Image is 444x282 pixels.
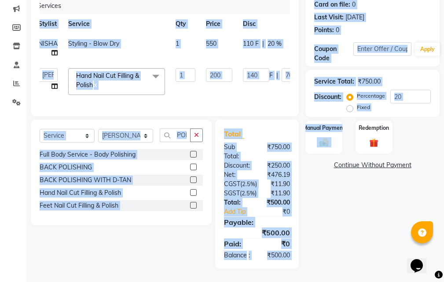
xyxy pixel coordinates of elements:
[201,14,238,34] th: Price
[257,143,297,161] div: ₹750.00
[314,77,354,86] div: Service Total:
[217,161,257,170] div: Discount:
[257,238,297,249] div: ₹0
[345,13,364,22] div: [DATE]
[262,39,264,48] span: |
[176,40,179,48] span: 1
[257,161,297,170] div: ₹250.00
[40,201,118,210] div: Feet Nail Cut Filling & Polish
[243,39,259,48] span: 110 F
[63,14,170,34] th: Service
[224,180,240,188] span: CGST
[257,198,297,207] div: ₹500.00
[314,26,334,35] div: Points:
[76,72,139,89] span: Hand Nail Cut Filling & Polish
[217,251,257,260] div: Balance :
[217,170,257,179] div: Net:
[314,92,341,102] div: Discount:
[314,13,344,22] div: Last Visit:
[238,14,319,34] th: Disc
[40,150,136,159] div: Full Body Service - Body Polishing
[217,238,257,249] div: Paid:
[93,81,97,89] a: x
[269,71,273,80] span: F
[263,189,297,198] div: ₹11.90
[242,180,255,187] span: 2.5%
[217,198,257,207] div: Total:
[317,137,331,147] img: _cash.svg
[336,26,339,35] div: 0
[264,179,297,189] div: ₹11.90
[303,124,345,132] label: Manual Payment
[217,189,263,198] div: ( )
[257,251,297,260] div: ₹500.00
[40,188,121,198] div: Hand Nail Cut Filling & Polish
[357,92,385,100] label: Percentage
[307,161,438,170] a: Continue Without Payment
[38,40,58,48] span: NISHA
[264,207,297,216] div: ₹0
[160,128,191,142] input: Search or Scan
[357,103,370,111] label: Fixed
[276,71,278,80] span: |
[40,176,131,185] div: BACK POLISHING WITH D-TAN
[359,124,389,132] label: Redemption
[40,163,92,172] div: BACK POLISHING
[224,129,244,139] span: Total
[367,137,381,148] img: _gift.svg
[353,42,411,56] input: Enter Offer / Coupon Code
[257,170,297,179] div: ₹476.19
[68,40,119,48] span: Styling - Blow Dry
[224,189,240,197] span: SGST
[170,14,201,34] th: Qty
[415,43,440,56] button: Apply
[268,39,282,48] span: 20 %
[314,44,353,63] div: Coupon Code
[217,207,264,216] a: Add Tip
[217,179,264,189] div: ( )
[33,14,63,34] th: Stylist
[358,77,381,86] div: ₹750.00
[217,227,297,238] div: ₹500.00
[242,190,255,197] span: 2.5%
[206,40,216,48] span: 550
[217,217,297,227] div: Payable:
[217,143,257,161] div: Sub Total:
[407,247,435,273] iframe: chat widget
